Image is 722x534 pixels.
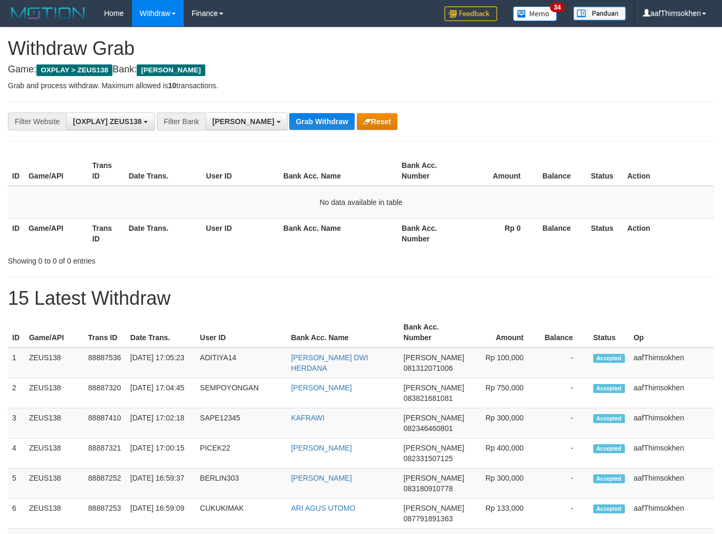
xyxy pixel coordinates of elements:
img: Feedback.jpg [444,6,497,21]
td: aafThimsokhen [629,499,714,529]
td: - [539,438,589,469]
td: 3 [8,408,25,438]
td: [DATE] 17:05:23 [126,348,196,378]
span: Copy 082346460801 to clipboard [404,424,453,433]
span: [PERSON_NAME] [404,353,464,362]
th: ID [8,317,25,348]
td: - [539,469,589,499]
span: [PERSON_NAME] [404,383,464,392]
span: [PERSON_NAME] [404,414,464,422]
span: 34 [550,3,564,12]
th: Trans ID [88,156,125,186]
img: Button%20Memo.svg [513,6,557,21]
td: 88887321 [84,438,126,469]
td: Rp 133,000 [469,499,539,529]
span: Accepted [593,384,625,393]
a: ARI AGUS UTOMO [291,504,355,512]
td: 4 [8,438,25,469]
td: ADITIYA14 [196,348,287,378]
span: Copy 083180910778 to clipboard [404,484,453,493]
span: [PERSON_NAME] [404,504,464,512]
th: Amount [469,317,539,348]
td: ZEUS138 [25,408,84,438]
span: [PERSON_NAME] [137,64,205,76]
th: Date Trans. [126,317,196,348]
th: Game/API [24,218,88,248]
td: ZEUS138 [25,469,84,499]
img: MOTION_logo.png [8,5,88,21]
span: Accepted [593,414,625,423]
span: OXPLAY > ZEUS138 [36,64,112,76]
td: 88887410 [84,408,126,438]
th: Bank Acc. Number [397,156,461,186]
button: Grab Withdraw [289,113,354,130]
div: Filter Bank [157,113,205,130]
span: [PERSON_NAME] [404,444,464,452]
span: Copy 081312071006 to clipboard [404,364,453,372]
span: [PERSON_NAME] [404,474,464,482]
td: PICEK22 [196,438,287,469]
a: KAFRAWI [291,414,324,422]
th: User ID [196,317,287,348]
td: Rp 100,000 [469,348,539,378]
td: Rp 300,000 [469,469,539,499]
td: No data available in table [8,186,714,219]
td: [DATE] 17:02:18 [126,408,196,438]
td: - [539,378,589,408]
th: Op [629,317,714,348]
td: Rp 300,000 [469,408,539,438]
td: [DATE] 17:00:15 [126,438,196,469]
td: ZEUS138 [25,438,84,469]
th: Bank Acc. Name [287,317,399,348]
td: 88887320 [84,378,126,408]
button: [PERSON_NAME] [205,113,287,130]
td: [DATE] 16:59:09 [126,499,196,529]
th: Action [623,156,714,186]
td: aafThimsokhen [629,378,714,408]
strong: 10 [168,81,176,90]
span: [PERSON_NAME] [212,117,274,126]
th: Date Trans. [125,156,202,186]
td: BERLIN303 [196,469,287,499]
th: Date Trans. [125,218,202,248]
th: Trans ID [84,317,126,348]
button: [OXPLAY] ZEUS138 [66,113,155,130]
td: 1 [8,348,25,378]
td: [DATE] 16:59:37 [126,469,196,499]
span: Copy 083821681081 to clipboard [404,394,453,402]
th: Bank Acc. Name [279,156,397,186]
td: 2 [8,378,25,408]
span: Accepted [593,474,625,483]
span: Accepted [593,444,625,453]
a: [PERSON_NAME] [291,474,351,482]
th: ID [8,156,24,186]
td: ZEUS138 [25,378,84,408]
div: Showing 0 to 0 of 0 entries [8,251,293,266]
a: [PERSON_NAME] [291,444,351,452]
span: Copy 087791891363 to clipboard [404,514,453,523]
td: - [539,348,589,378]
th: User ID [202,156,279,186]
td: aafThimsokhen [629,438,714,469]
td: - [539,408,589,438]
th: Status [587,218,623,248]
td: ZEUS138 [25,499,84,529]
td: CUKUKIMAK [196,499,287,529]
th: Status [589,317,630,348]
a: [PERSON_NAME] [291,383,351,392]
td: 88887253 [84,499,126,529]
img: panduan.png [573,6,626,21]
p: Grab and process withdraw. Maximum allowed is transactions. [8,80,714,91]
th: ID [8,218,24,248]
th: Bank Acc. Number [397,218,461,248]
h1: 15 Latest Withdraw [8,288,714,309]
span: Accepted [593,354,625,363]
button: Reset [357,113,397,130]
td: SAPE12345 [196,408,287,438]
th: Action [623,218,714,248]
td: SEMPOYONGAN [196,378,287,408]
span: [OXPLAY] ZEUS138 [73,117,141,126]
div: Filter Website [8,113,66,130]
a: [PERSON_NAME] DWI HERDANA [291,353,368,372]
th: Amount [461,156,537,186]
